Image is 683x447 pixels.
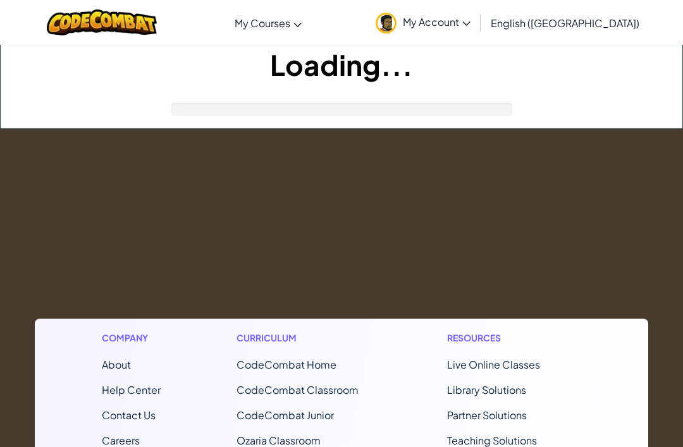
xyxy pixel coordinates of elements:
[228,6,308,40] a: My Courses
[1,45,682,84] h1: Loading...
[484,6,646,40] a: English ([GEOGRAPHIC_DATA])
[102,331,161,345] h1: Company
[237,383,359,396] a: CodeCombat Classroom
[235,16,290,30] span: My Courses
[47,9,157,35] img: CodeCombat logo
[447,408,527,422] a: Partner Solutions
[102,408,156,422] span: Contact Us
[447,331,582,345] h1: Resources
[237,331,371,345] h1: Curriculum
[102,358,131,371] a: About
[237,434,321,447] a: Ozaria Classroom
[237,358,336,371] span: CodeCombat Home
[447,383,526,396] a: Library Solutions
[102,383,161,396] a: Help Center
[369,3,477,42] a: My Account
[376,13,397,34] img: avatar
[491,16,639,30] span: English ([GEOGRAPHIC_DATA])
[447,358,540,371] a: Live Online Classes
[403,15,471,28] span: My Account
[102,434,140,447] a: Careers
[447,434,537,447] a: Teaching Solutions
[237,408,334,422] a: CodeCombat Junior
